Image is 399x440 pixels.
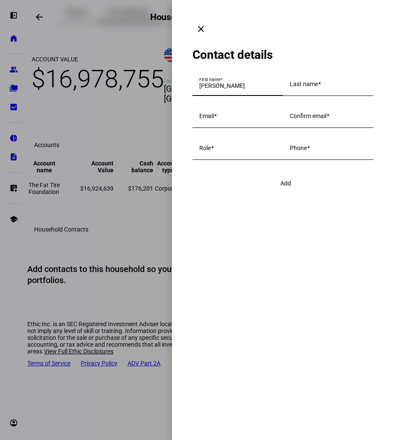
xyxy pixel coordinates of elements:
[290,81,318,87] mat-label: Last name
[199,145,211,151] mat-label: Role
[196,24,206,34] mat-icon: clear
[199,113,214,119] mat-label: Email
[290,145,307,151] mat-label: Phone
[290,113,326,119] mat-label: Confirm email
[192,48,379,62] div: Contact details
[199,77,221,82] mat-label: First name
